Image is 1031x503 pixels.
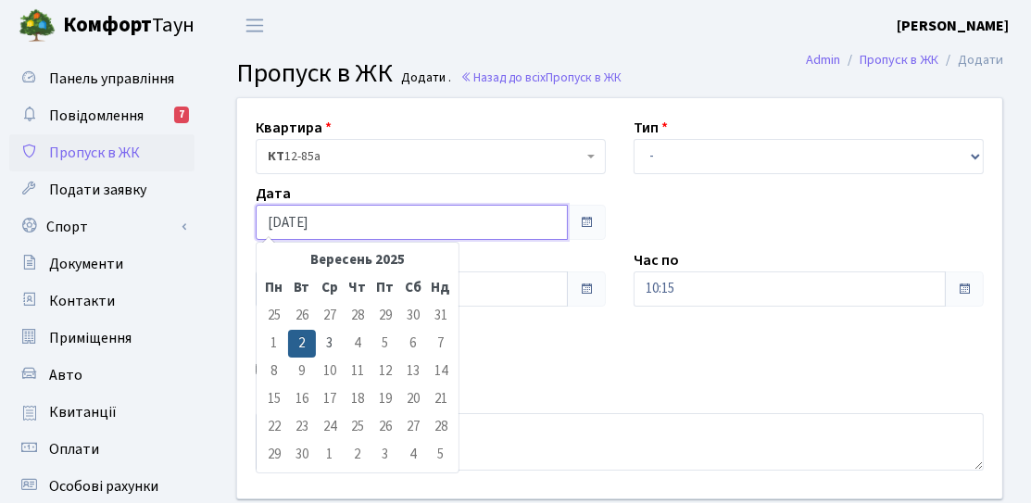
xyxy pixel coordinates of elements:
[344,302,371,330] td: 28
[427,358,455,385] td: 14
[371,274,399,302] th: Пт
[371,413,399,441] td: 26
[236,55,393,92] span: Пропуск в ЖК
[288,302,316,330] td: 26
[49,69,174,89] span: Панель управління
[174,107,189,123] div: 7
[268,147,284,166] b: КТ
[371,358,399,385] td: 12
[260,330,288,358] td: 1
[9,97,195,134] a: Повідомлення7
[634,249,679,271] label: Час по
[19,7,56,44] img: logo.png
[897,15,1009,37] a: [PERSON_NAME]
[260,358,288,385] td: 8
[860,50,938,69] a: Пропуск в ЖК
[778,41,1031,80] nav: breadcrumb
[260,385,288,413] td: 15
[399,413,427,441] td: 27
[634,117,668,139] label: Тип
[371,330,399,358] td: 5
[49,402,117,422] span: Квитанції
[9,431,195,468] a: Оплати
[260,413,288,441] td: 22
[316,441,344,469] td: 1
[49,291,115,311] span: Контакти
[938,50,1003,70] li: Додати
[260,302,288,330] td: 25
[49,365,82,385] span: Авто
[9,171,195,208] a: Подати заявку
[288,274,316,302] th: Вт
[427,413,455,441] td: 28
[9,394,195,431] a: Квитанції
[256,117,332,139] label: Квартира
[399,274,427,302] th: Сб
[9,134,195,171] a: Пропуск в ЖК
[344,441,371,469] td: 2
[63,10,195,42] span: Таун
[806,50,840,69] a: Admin
[427,441,455,469] td: 5
[399,358,427,385] td: 13
[63,10,152,40] b: Комфорт
[399,330,427,358] td: 6
[9,245,195,283] a: Документи
[9,60,195,97] a: Панель управління
[897,16,1009,36] b: [PERSON_NAME]
[316,413,344,441] td: 24
[316,385,344,413] td: 17
[9,208,195,245] a: Спорт
[49,439,99,459] span: Оплати
[260,441,288,469] td: 29
[49,328,132,348] span: Приміщення
[546,69,622,86] span: Пропуск в ЖК
[344,385,371,413] td: 18
[9,357,195,394] a: Авто
[9,283,195,320] a: Контакти
[399,441,427,469] td: 4
[427,385,455,413] td: 21
[49,106,144,126] span: Повідомлення
[268,147,583,166] span: <b>КТ</b>&nbsp;&nbsp;&nbsp;&nbsp;12-85а
[427,274,455,302] th: Нд
[344,358,371,385] td: 11
[288,246,427,274] th: Вересень 2025
[460,69,622,86] a: Назад до всіхПропуск в ЖК
[399,385,427,413] td: 20
[288,413,316,441] td: 23
[9,320,195,357] a: Приміщення
[288,441,316,469] td: 30
[256,139,606,174] span: <b>КТ</b>&nbsp;&nbsp;&nbsp;&nbsp;12-85а
[49,143,140,163] span: Пропуск в ЖК
[344,330,371,358] td: 4
[49,476,158,497] span: Особові рахунки
[288,358,316,385] td: 9
[427,302,455,330] td: 31
[288,330,316,358] td: 2
[316,302,344,330] td: 27
[316,330,344,358] td: 3
[232,10,278,41] button: Переключити навігацію
[288,385,316,413] td: 16
[399,302,427,330] td: 30
[344,274,371,302] th: Чт
[427,330,455,358] td: 7
[49,254,123,274] span: Документи
[344,413,371,441] td: 25
[371,385,399,413] td: 19
[316,274,344,302] th: Ср
[260,274,288,302] th: Пн
[371,302,399,330] td: 29
[316,358,344,385] td: 10
[398,70,452,86] small: Додати .
[371,441,399,469] td: 3
[256,182,291,205] label: Дата
[49,180,146,200] span: Подати заявку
